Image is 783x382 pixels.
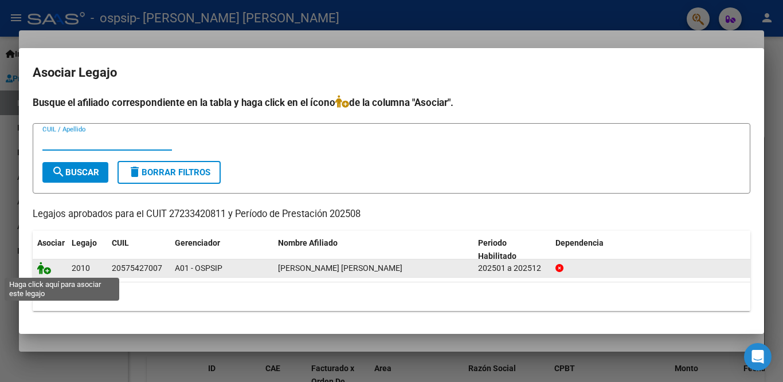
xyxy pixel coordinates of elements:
[118,161,221,184] button: Borrar Filtros
[170,231,273,269] datatable-header-cell: Gerenciador
[33,62,750,84] h2: Asociar Legajo
[744,343,772,371] div: Open Intercom Messenger
[473,231,551,269] datatable-header-cell: Periodo Habilitado
[72,238,97,247] span: Legajo
[278,238,338,247] span: Nombre Afiliado
[52,167,99,178] span: Buscar
[128,165,142,179] mat-icon: delete
[37,238,65,247] span: Asociar
[273,231,473,269] datatable-header-cell: Nombre Afiliado
[112,238,129,247] span: CUIL
[107,231,170,269] datatable-header-cell: CUIL
[175,263,222,273] span: A01 - OSPSIP
[33,95,750,110] h4: Busque el afiliado correspondiente en la tabla y haga click en el ícono de la columna "Asociar".
[551,231,751,269] datatable-header-cell: Dependencia
[42,162,108,183] button: Buscar
[478,238,516,261] span: Periodo Habilitado
[33,231,67,269] datatable-header-cell: Asociar
[33,282,750,311] div: 1 registros
[67,231,107,269] datatable-header-cell: Legajo
[52,165,65,179] mat-icon: search
[72,263,90,273] span: 2010
[175,238,220,247] span: Gerenciador
[478,262,546,275] div: 202501 a 202512
[128,167,210,178] span: Borrar Filtros
[555,238,604,247] span: Dependencia
[112,262,162,275] div: 20575427007
[33,207,750,222] p: Legajos aprobados para el CUIT 27233420811 y Período de Prestación 202508
[278,263,402,273] span: TOLABA LIAN VALENTIN SEGUNDO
